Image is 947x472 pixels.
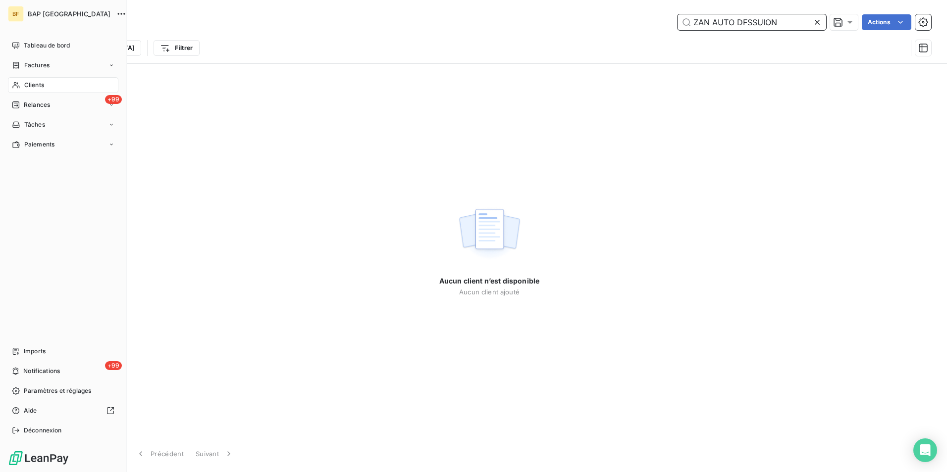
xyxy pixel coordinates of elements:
button: Suivant [190,443,240,464]
img: Logo LeanPay [8,450,69,466]
button: Actions [862,14,911,30]
span: Paiements [24,140,54,149]
img: empty state [458,203,521,265]
span: Clients [24,81,44,90]
span: Paramètres et réglages [24,386,91,395]
button: Filtrer [154,40,199,56]
span: +99 [105,95,122,104]
span: Relances [24,100,50,109]
span: Tableau de bord [24,41,70,50]
div: Open Intercom Messenger [913,438,937,462]
button: Précédent [130,443,190,464]
span: Aucun client ajouté [459,288,520,296]
a: Aide [8,403,118,419]
span: Aucun client n’est disponible [439,276,539,286]
span: Factures [24,61,50,70]
span: Déconnexion [24,426,62,435]
span: Aide [24,406,37,415]
span: +99 [105,361,122,370]
span: Imports [24,347,46,356]
span: Tâches [24,120,45,129]
div: BF [8,6,24,22]
span: BAP [GEOGRAPHIC_DATA] [28,10,110,18]
span: Notifications [23,367,60,376]
input: Rechercher [678,14,826,30]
